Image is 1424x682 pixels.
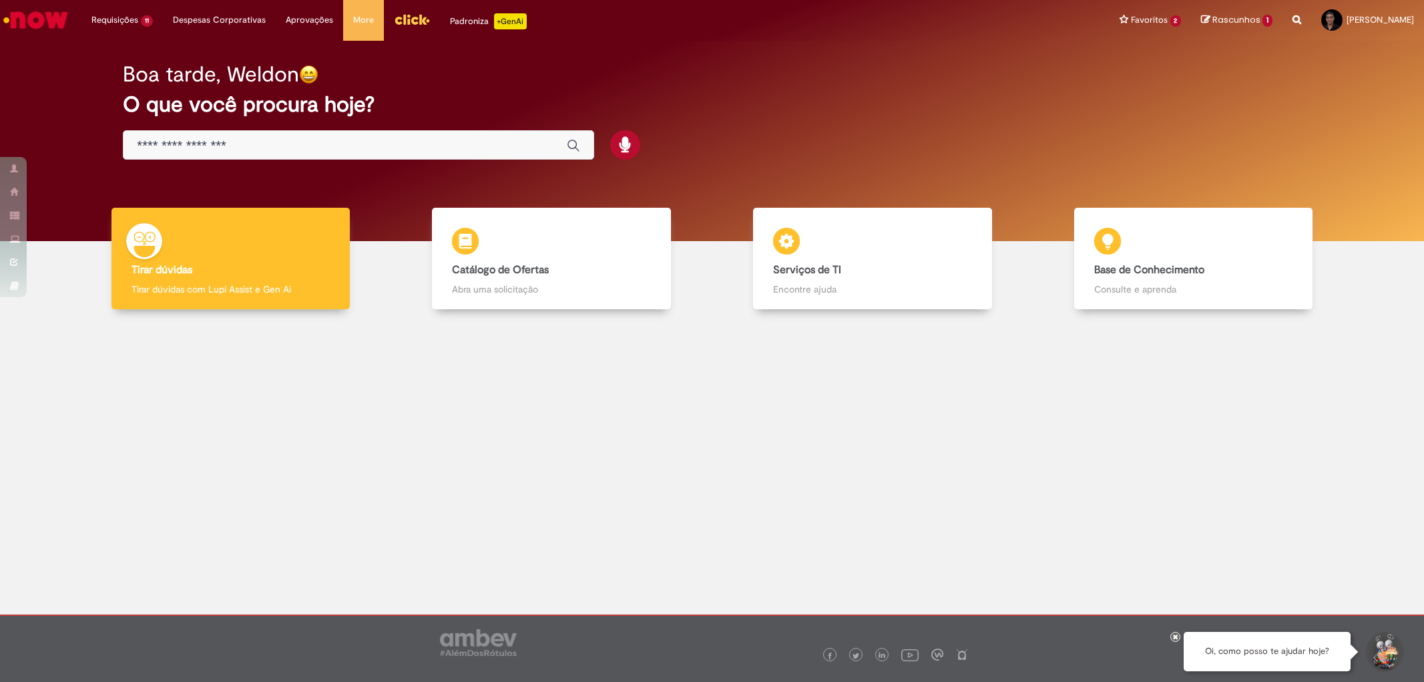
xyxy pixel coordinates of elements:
[1262,15,1272,27] span: 1
[440,629,517,656] img: logo_footer_ambev_rotulo_gray.png
[1,7,70,33] img: ServiceNow
[91,13,138,27] span: Requisições
[956,649,968,661] img: logo_footer_naosei.png
[394,9,430,29] img: click_logo_yellow_360x200.png
[1212,13,1260,26] span: Rascunhos
[773,263,841,277] b: Serviços de TI
[826,653,833,659] img: logo_footer_facebook.png
[1184,632,1351,671] div: Oi, como posso te ajudar hoje?
[132,283,330,296] p: Tirar dúvidas com Lupi Assist e Gen Ai
[1201,14,1272,27] a: Rascunhos
[391,208,712,310] a: Catálogo de Ofertas Abra uma solicitação
[353,13,374,27] span: More
[123,63,299,86] h2: Boa tarde, Weldon
[141,15,153,27] span: 11
[123,93,1300,116] h2: O que você procura hoje?
[70,208,391,310] a: Tirar dúvidas Tirar dúvidas com Lupi Assist e Gen Ai
[1033,208,1354,310] a: Base de Conhecimento Consulte e aprenda
[901,646,919,663] img: logo_footer_youtube.png
[286,13,333,27] span: Aprovações
[1094,283,1292,296] p: Consulte e aprenda
[299,65,318,84] img: happy-face.png
[931,649,943,661] img: logo_footer_workplace.png
[1347,14,1414,25] span: [PERSON_NAME]
[1170,15,1182,27] span: 2
[1364,632,1404,672] button: Iniciar Conversa de Suporte
[173,13,266,27] span: Despesas Corporativas
[450,13,527,29] div: Padroniza
[452,283,650,296] p: Abra uma solicitação
[1094,263,1204,277] b: Base de Conhecimento
[853,653,859,659] img: logo_footer_twitter.png
[1131,13,1168,27] span: Favoritos
[494,13,527,29] p: +GenAi
[132,263,192,277] b: Tirar dúvidas
[773,283,971,296] p: Encontre ajuda
[879,652,885,660] img: logo_footer_linkedin.png
[712,208,1033,310] a: Serviços de TI Encontre ajuda
[452,263,549,277] b: Catálogo de Ofertas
